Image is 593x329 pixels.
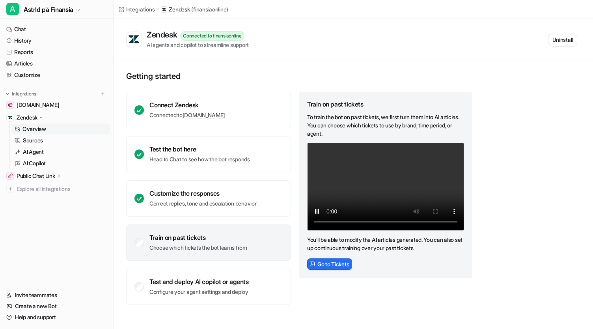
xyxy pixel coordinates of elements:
p: Overview [22,125,46,133]
a: AI Agent [11,146,110,157]
p: Zendesk [17,114,37,122]
a: History [3,35,110,46]
p: Choose which tickets the bot learns from [149,244,247,252]
a: Help and support [3,312,110,323]
a: Overview [11,123,110,135]
span: Explore all integrations [17,183,107,195]
a: Create a new Bot [3,301,110,312]
img: Public Chat Link [8,174,13,178]
a: [DOMAIN_NAME] [183,112,225,118]
p: Connected to [149,111,225,119]
img: wiki.finansia.se [8,103,13,107]
span: [DOMAIN_NAME] [17,101,59,109]
div: Train on past tickets [149,234,247,241]
div: Train on past tickets [307,100,464,108]
img: Zendesk logo [128,35,140,44]
span: A [6,3,19,15]
a: Sources [11,135,110,146]
a: Customize [3,69,110,80]
p: Public Chat Link [17,172,55,180]
a: AI Copilot [11,158,110,169]
p: AI Copilot [23,159,46,167]
p: Correct replies, tone and escalation behavior [149,200,256,207]
div: Test the bot here [149,145,250,153]
a: Articles [3,58,110,69]
div: Customize the responses [149,189,256,197]
p: AI Agent [23,148,44,156]
div: Zendesk [147,30,180,39]
video: Your browser does not support the video tag. [307,142,464,231]
p: You’ll be able to modify the AI articles generated. You can also set up continuous training over ... [307,236,464,252]
a: wiki.finansia.se[DOMAIN_NAME] [3,99,110,110]
img: menu_add.svg [100,91,106,97]
a: Chat [3,24,110,35]
img: explore all integrations [6,185,14,193]
span: / [157,6,159,13]
a: Invite teammates [3,290,110,301]
p: Integrations [12,91,36,97]
img: FrameIcon [310,261,315,267]
button: Go to Tickets [307,258,352,270]
p: Getting started [126,71,473,81]
span: AstrId på Finansia [24,4,73,15]
button: Uninstall [548,33,577,47]
p: To train the bot on past tickets, we first turn them into AI articles. You can choose which ticke... [307,113,464,138]
div: AI agents and copilot to streamline support [147,41,249,49]
p: Sources [23,136,43,144]
p: Head to Chat to see how the bot responds [149,155,250,163]
img: expand menu [5,91,10,97]
p: Zendesk [169,6,190,13]
p: ( finansiaonline ) [191,6,228,13]
div: Connect Zendesk [149,101,225,109]
p: Configure your agent settings and deploy [149,288,249,296]
button: Integrations [3,90,39,98]
div: Connected to finansiaonline [180,31,244,41]
img: Zendesk [8,115,13,120]
a: Explore all integrations [3,183,110,194]
div: Integrations [126,5,155,13]
div: Test and deploy AI copilot or agents [149,278,249,286]
a: Reports [3,47,110,58]
a: Integrations [118,5,155,13]
a: Zendesk(finansiaonline) [161,6,228,13]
